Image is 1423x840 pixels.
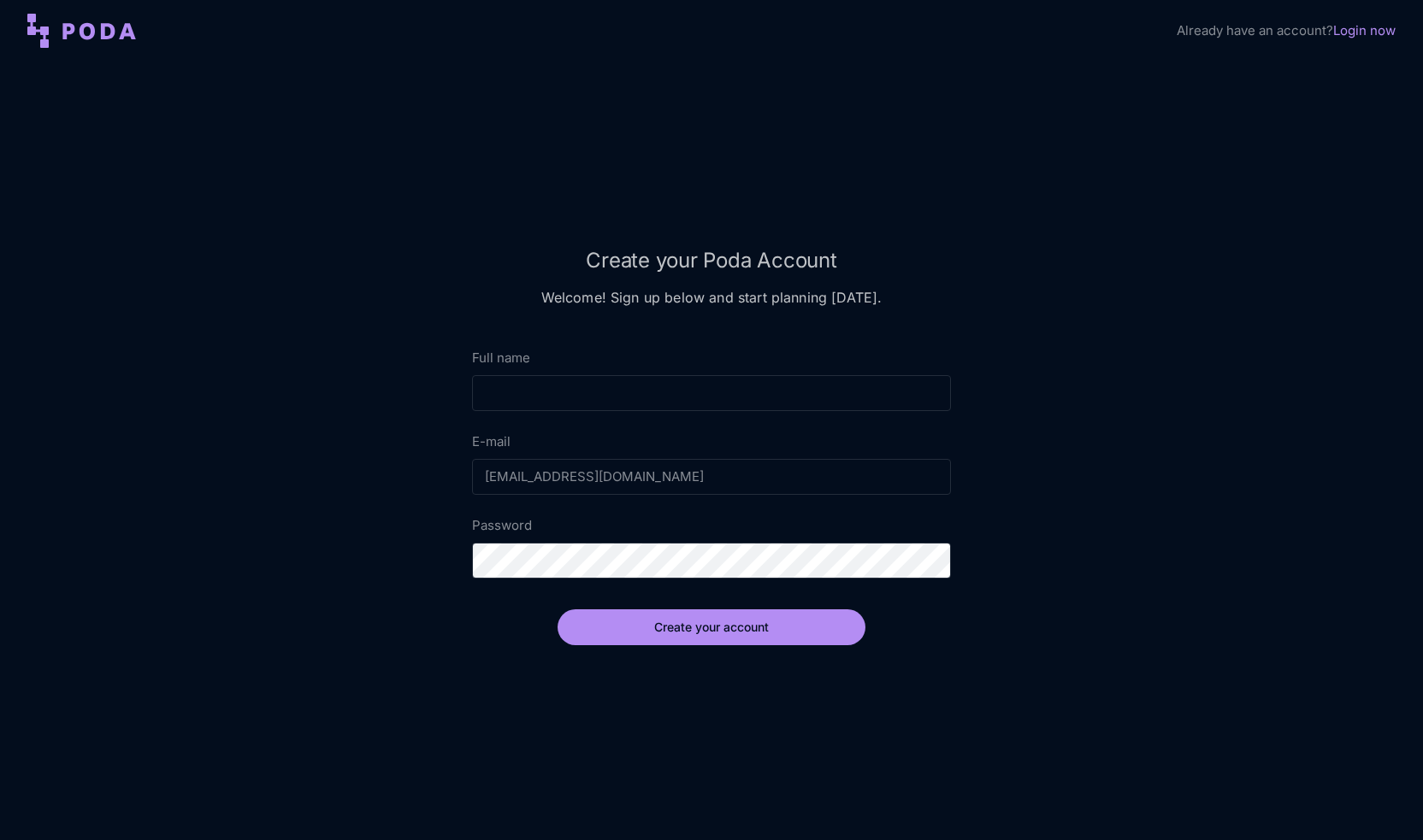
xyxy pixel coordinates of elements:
[1177,21,1396,41] div: Already have an account?
[472,246,951,275] h2: Create your Poda Account
[472,289,951,307] h3: Welcome! Sign up below and start planning [DATE].
[1333,22,1396,38] a: Login now
[472,348,951,368] label: Full name
[472,432,951,452] label: E-mail
[472,515,951,536] label: Password
[558,609,865,645] button: Create your account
